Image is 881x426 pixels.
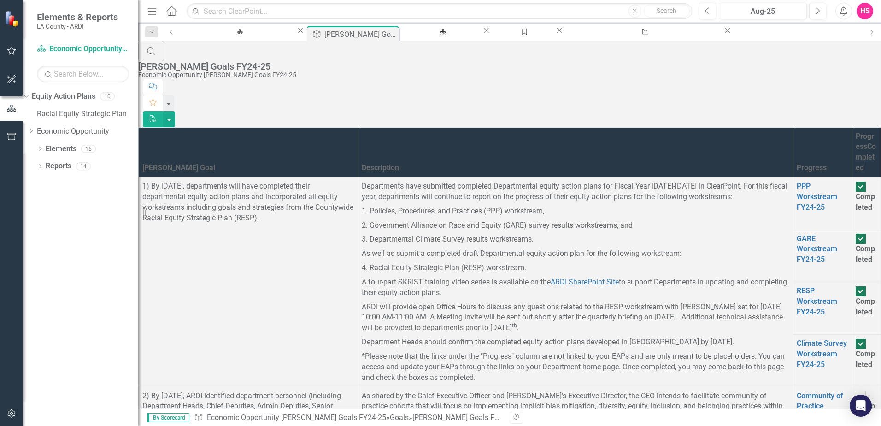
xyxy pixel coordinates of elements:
[362,247,789,261] p: As well as submit a completed draft Departmental equity action plan for the following workstream:
[856,296,877,318] div: Completed
[797,163,848,173] div: Progress
[362,261,789,275] p: 4. Racial Equity Strategic Plan (RESP) workstream.
[37,126,138,137] a: Economic Opportunity
[797,286,837,316] a: RESP Workstream FY24-25
[362,204,789,219] p: 1. Policies, Procedures, and Practices (PPP) workstream,
[856,244,877,265] div: Completed
[32,91,95,102] a: Equity Action Plans
[793,334,852,387] td: Double-Click to Edit Right Click for Context Menu
[37,109,138,119] a: Racial Equity Strategic Plan
[551,278,619,286] a: ARDI SharePoint Site
[644,5,690,18] button: Search
[76,162,91,170] div: 14
[362,391,789,425] p: As shared by the Chief Executive Officer and [PERSON_NAME]’s Executive Director, the CEO intends ...
[362,219,789,233] p: 2. Government Alliance on Race and Equity (GARE) survey results workstreams, and
[572,35,715,46] div: Departmental Annual Report (click to see more details)
[850,395,872,417] div: Open Intercom Messenger
[181,26,296,37] a: Economic Opportunity Welcome Page
[362,181,789,204] p: Departments have submitted completed Departmental equity action plans for Fiscal Year [DATE]-[DAT...
[722,6,804,17] div: Aug-25
[797,182,837,212] a: PPP Workstream FY24-25
[194,413,503,423] div: » »
[358,177,793,387] td: Double-Click to Edit
[207,413,386,422] a: Economic Opportunity [PERSON_NAME] Goals FY24-25
[412,413,517,422] div: [PERSON_NAME] Goals FY24-25
[390,413,409,422] a: Goals
[138,71,876,78] div: Economic Opportunity [PERSON_NAME] Goals FY24-25
[189,35,288,46] div: Economic Opportunity Welcome Page
[852,334,881,387] td: Double-Click to Edit
[37,12,118,23] span: Elements & Reports
[46,161,71,172] a: Reports
[852,282,881,335] td: Double-Click to Edit
[719,3,807,19] button: Aug-25
[797,234,837,264] a: GARE Workstream FY24-25
[362,275,789,300] p: A four-part SKRIST training video series is available on the to support Departments in updating a...
[81,145,96,153] div: 15
[139,177,358,387] td: Double-Click to Edit
[37,66,129,82] input: Search Below...
[793,282,852,335] td: Double-Click to Edit Right Click for Context Menu
[856,349,877,370] div: Completed
[138,61,876,71] div: [PERSON_NAME] Goals FY24-25
[37,23,118,30] small: LA County - ARDI
[856,131,877,173] div: Progress Completed
[797,339,847,369] a: Climate Survey Workstream FY24-25
[499,35,546,46] div: Manage Elements
[142,163,354,173] div: [PERSON_NAME] Goal
[362,349,789,383] p: *Please note that the links under the "Progress" column are not linked to your EAPs and are only ...
[856,192,877,213] div: Completed
[324,29,397,40] div: [PERSON_NAME] Goals FY24-25
[401,26,482,37] a: Racial Equity Action Plan
[512,322,517,329] sup: th
[564,26,723,37] a: Departmental Annual Report (click to see more details)
[362,232,789,247] p: 3. Departmental Climate Survey results workstreams.
[491,26,555,37] a: Manage Elements
[362,163,789,173] div: Description
[793,177,852,230] td: Double-Click to Edit Right Click for Context Menu
[37,44,129,54] a: Economic Opportunity [PERSON_NAME] Goals FY24-25
[857,3,873,19] button: HS
[793,230,852,282] td: Double-Click to Edit Right Click for Context Menu
[46,144,76,154] a: Elements
[362,335,789,349] p: Department Heads should confirm the completed equity action plans developed in [GEOGRAPHIC_DATA] ...
[657,7,676,14] span: Search
[852,230,881,282] td: Double-Click to Edit
[409,35,473,46] div: Racial Equity Action Plan
[187,3,692,19] input: Search ClearPoint...
[142,181,354,223] p: 1) By [DATE], departments will have completed their departmental equity action plans and incorpor...
[147,413,189,422] span: By Scorecard
[852,177,881,230] td: Double-Click to Edit
[5,10,21,26] img: ClearPoint Strategy
[362,300,789,336] p: ARDI will provide open Office Hours to discuss any questions related to the RESP workstream with ...
[100,93,115,101] div: 10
